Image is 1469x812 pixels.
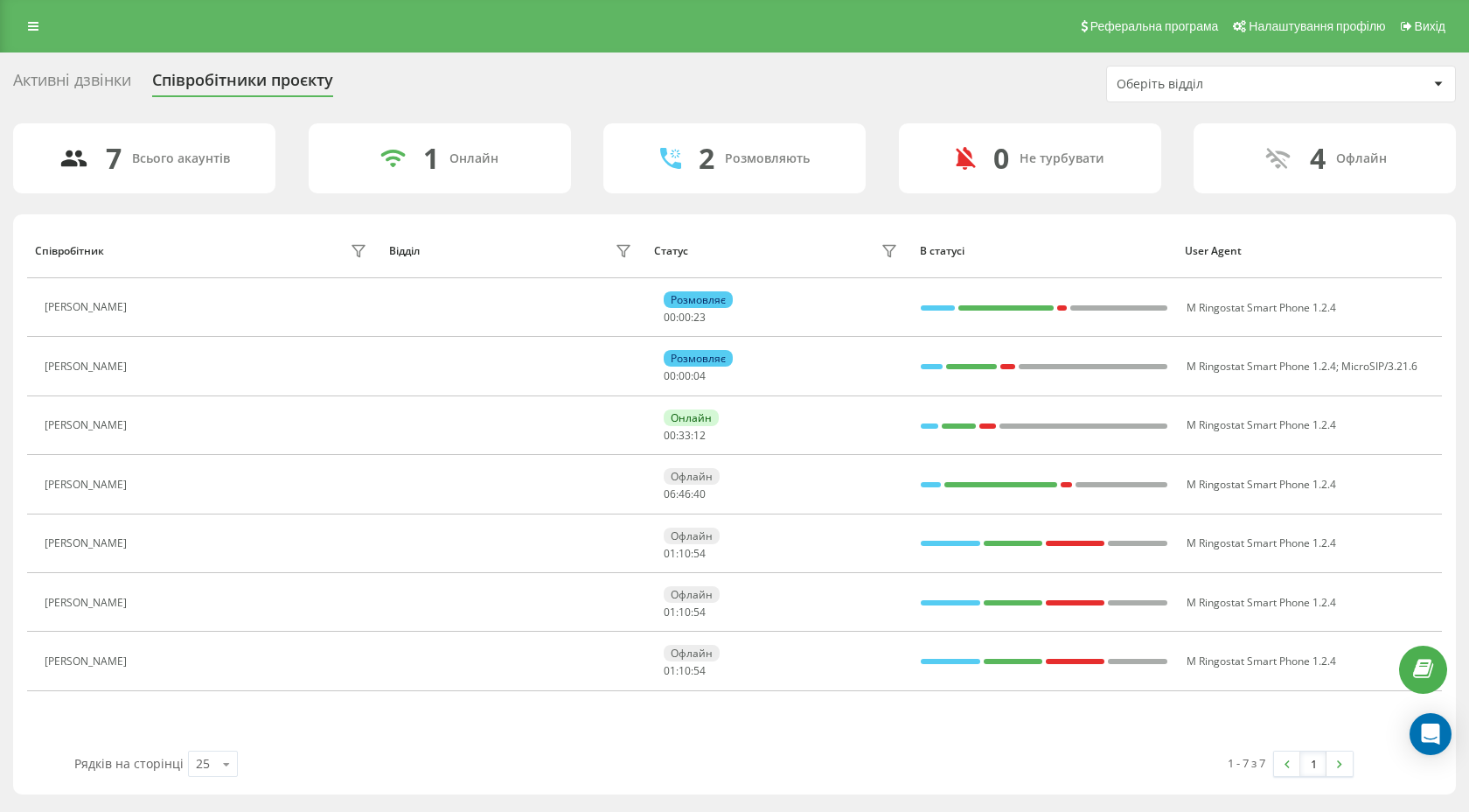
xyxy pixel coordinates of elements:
span: M Ringostat Smart Phone 1.2.4 [1187,595,1336,610]
div: Розмовляє [664,350,733,367]
span: M Ringostat Smart Phone 1.2.4 [1187,417,1336,432]
span: 40 [693,486,706,501]
div: 1 - 7 з 7 [1228,754,1265,772]
div: User Agent [1185,245,1434,257]
div: [PERSON_NAME] [45,537,131,549]
span: 00 [679,310,691,325]
span: 10 [679,663,691,678]
span: 33 [679,428,691,443]
span: 12 [693,428,706,443]
div: [PERSON_NAME] [45,419,131,431]
span: 06 [664,486,676,501]
div: [PERSON_NAME] [45,360,131,373]
div: : : [664,311,706,324]
div: 7 [106,142,122,175]
span: 00 [679,368,691,383]
div: Всього акаунтів [132,151,230,166]
span: 54 [693,605,706,619]
div: : : [664,606,706,619]
div: Офлайн [664,645,720,661]
div: [PERSON_NAME] [45,655,131,668]
div: [PERSON_NAME] [45,479,131,491]
div: Співробітники проєкту [152,71,333,98]
span: 01 [664,605,676,619]
span: M Ringostat Smart Phone 1.2.4 [1187,535,1336,550]
span: 54 [693,546,706,561]
div: 4 [1310,142,1326,175]
span: MicroSIP/3.21.6 [1341,359,1417,374]
span: 54 [693,663,706,678]
div: Активні дзвінки [13,71,131,98]
span: 00 [664,368,676,383]
div: Не турбувати [1020,151,1104,166]
span: 10 [679,546,691,561]
span: M Ringostat Smart Phone 1.2.4 [1187,654,1336,668]
span: Рядків на сторінці [74,755,184,772]
div: : : [664,665,706,677]
span: 23 [693,310,706,325]
div: Open Intercom Messenger [1410,713,1452,755]
div: : : [664,488,706,500]
div: [PERSON_NAME] [45,301,131,313]
div: Офлайн [664,468,720,485]
div: Офлайн [664,586,720,603]
div: Відділ [389,245,420,257]
div: Офлайн [1336,151,1387,166]
span: M Ringostat Smart Phone 1.2.4 [1187,359,1336,374]
div: 2 [699,142,714,175]
span: 01 [664,546,676,561]
div: 25 [196,755,210,773]
div: Офлайн [664,528,720,544]
div: : : [664,370,706,382]
div: : : [664,548,706,560]
div: В статусі [920,245,1169,257]
div: Розмовляє [664,291,733,308]
div: 0 [993,142,1009,175]
span: Реферальна програма [1090,19,1219,33]
div: Співробітник [35,245,104,257]
span: M Ringostat Smart Phone 1.2.4 [1187,477,1336,492]
a: 1 [1300,752,1326,776]
div: Оберіть відділ [1117,77,1326,92]
div: Статус [654,245,688,257]
span: 10 [679,605,691,619]
div: : : [664,430,706,442]
div: Онлайн [664,409,719,426]
div: Розмовляють [725,151,810,166]
span: 00 [664,428,676,443]
span: 04 [693,368,706,383]
div: 1 [423,142,439,175]
div: Онлайн [449,151,498,166]
div: [PERSON_NAME] [45,597,131,609]
span: Вихід [1415,19,1445,33]
span: 00 [664,310,676,325]
span: Налаштування профілю [1249,19,1385,33]
span: M Ringostat Smart Phone 1.2.4 [1187,300,1336,315]
span: 46 [679,486,691,501]
span: 01 [664,663,676,678]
